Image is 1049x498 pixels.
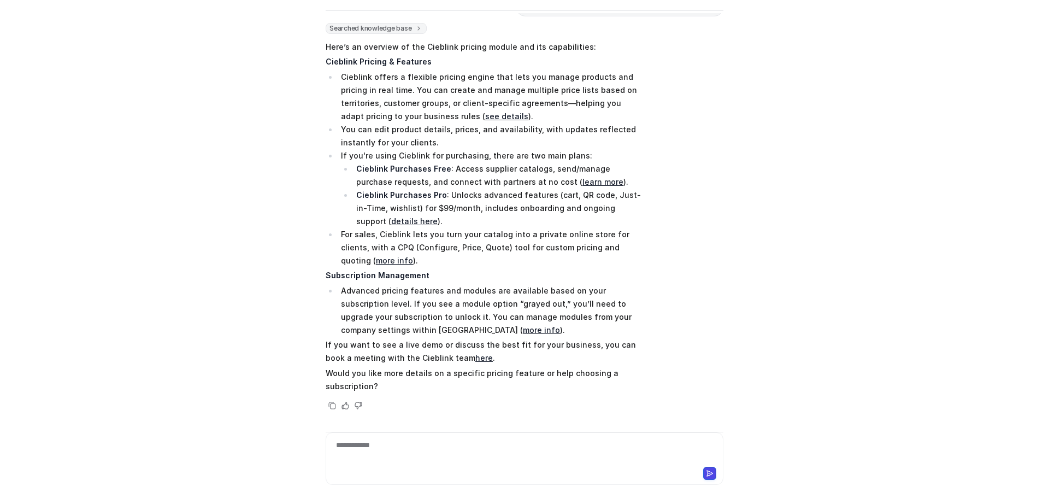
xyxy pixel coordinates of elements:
[326,57,432,66] strong: Cieblink Pricing & Features
[338,149,645,228] li: If you're using Cieblink for purchasing, there are two main plans:
[338,123,645,149] li: You can edit product details, prices, and availability, with updates reflected instantly for your...
[475,353,493,362] a: here
[338,71,645,123] li: Cieblink offers a flexible pricing engine that lets you manage products and pricing in real time....
[485,112,528,121] a: see details
[326,367,645,393] p: Would you like more details on a specific pricing feature or help choosing a subscription?
[356,190,447,200] strong: Cieblink Purchases Pro
[391,216,438,226] a: details here
[356,164,451,173] strong: Cieblink Purchases Free
[353,162,645,189] li: : Access supplier catalogs, send/manage purchase requests, and connect with partners at no cost ( ).
[338,228,645,267] li: For sales, Cieblink lets you turn your catalog into a private online store for clients, with a CP...
[353,189,645,228] li: : Unlocks advanced features (cart, QR code, Just-in-Time, wishlist) for $99/month, includes onboa...
[582,177,623,186] a: learn more
[338,284,645,337] li: Advanced pricing features and modules are available based on your subscription level. If you see ...
[326,23,427,34] span: Searched knowledge base
[326,338,645,365] p: If you want to see a live demo or discuss the best fit for your business, you can book a meeting ...
[523,325,560,335] a: more info
[376,256,413,265] a: more info
[326,271,429,280] strong: Subscription Management
[326,40,645,54] p: Here’s an overview of the Cieblink pricing module and its capabilities:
